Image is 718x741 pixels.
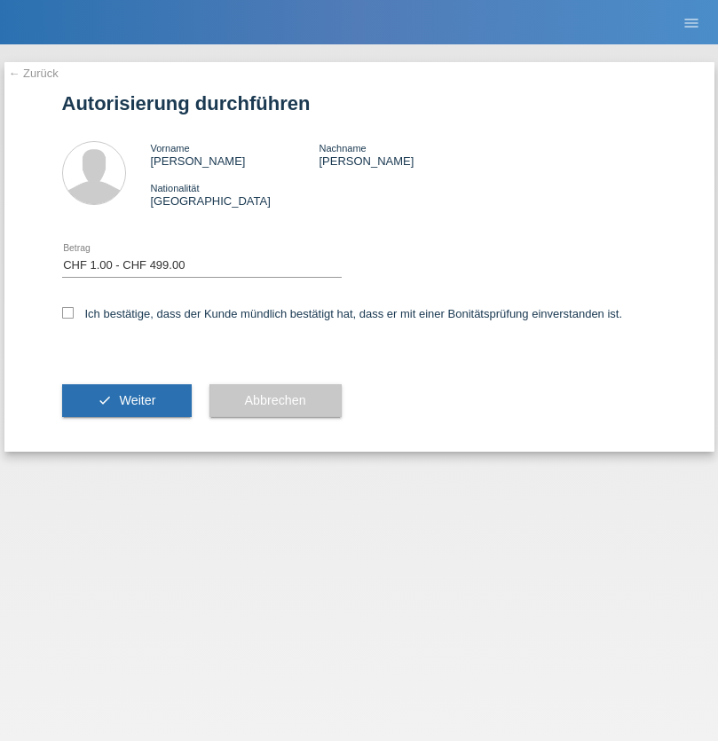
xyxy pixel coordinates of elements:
[151,143,190,154] span: Vorname
[151,141,320,168] div: [PERSON_NAME]
[319,141,487,168] div: [PERSON_NAME]
[245,393,306,407] span: Abbrechen
[62,92,657,114] h1: Autorisierung durchführen
[62,307,623,320] label: Ich bestätige, dass der Kunde mündlich bestätigt hat, dass er mit einer Bonitätsprüfung einversta...
[674,17,709,28] a: menu
[151,183,200,193] span: Nationalität
[62,384,192,418] button: check Weiter
[682,14,700,32] i: menu
[151,181,320,208] div: [GEOGRAPHIC_DATA]
[119,393,155,407] span: Weiter
[209,384,342,418] button: Abbrechen
[98,393,112,407] i: check
[9,67,59,80] a: ← Zurück
[319,143,366,154] span: Nachname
